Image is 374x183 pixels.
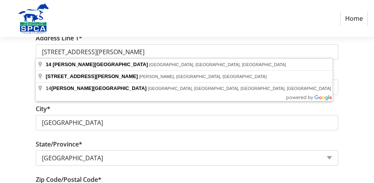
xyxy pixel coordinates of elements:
[139,74,267,79] span: [PERSON_NAME], [GEOGRAPHIC_DATA], [GEOGRAPHIC_DATA]
[36,115,338,130] input: City
[53,62,148,67] span: [PERSON_NAME][GEOGRAPHIC_DATA]
[46,73,138,79] span: [STREET_ADDRESS][PERSON_NAME]
[46,85,148,91] span: 14
[340,11,368,26] a: Home
[46,62,51,67] span: 14
[51,85,146,91] span: [PERSON_NAME][GEOGRAPHIC_DATA]
[148,86,331,91] span: [GEOGRAPHIC_DATA], [GEOGRAPHIC_DATA], [GEOGRAPHIC_DATA], [GEOGRAPHIC_DATA]
[36,104,50,113] label: City*
[6,3,61,34] img: Alberta SPCA's Logo
[36,33,82,43] label: Address Line 1*
[36,44,338,60] input: Address
[149,62,286,67] span: [GEOGRAPHIC_DATA], [GEOGRAPHIC_DATA], [GEOGRAPHIC_DATA]
[36,140,82,149] label: State/Province*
